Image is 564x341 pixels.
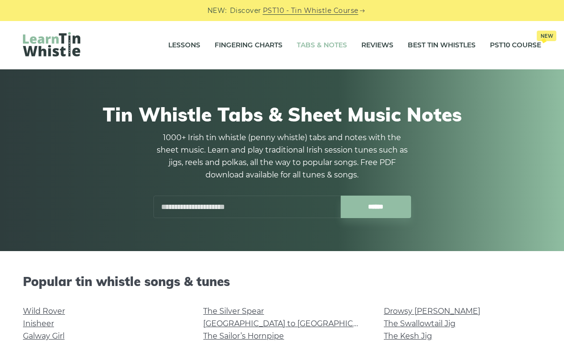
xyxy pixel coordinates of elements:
[408,33,476,57] a: Best Tin Whistles
[361,33,393,57] a: Reviews
[28,103,536,126] h1: Tin Whistle Tabs & Sheet Music Notes
[203,331,284,341] a: The Sailor’s Hornpipe
[490,33,541,57] a: PST10 CourseNew
[297,33,347,57] a: Tabs & Notes
[23,319,54,328] a: Inisheer
[384,307,480,316] a: Drowsy [PERSON_NAME]
[537,31,556,41] span: New
[23,32,80,56] img: LearnTinWhistle.com
[168,33,200,57] a: Lessons
[384,319,456,328] a: The Swallowtail Jig
[203,319,380,328] a: [GEOGRAPHIC_DATA] to [GEOGRAPHIC_DATA]
[23,331,65,341] a: Galway Girl
[23,307,65,316] a: Wild Rover
[215,33,282,57] a: Fingering Charts
[23,274,541,289] h2: Popular tin whistle songs & tunes
[203,307,264,316] a: The Silver Spear
[384,331,432,341] a: The Kesh Jig
[153,132,411,181] p: 1000+ Irish tin whistle (penny whistle) tabs and notes with the sheet music. Learn and play tradi...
